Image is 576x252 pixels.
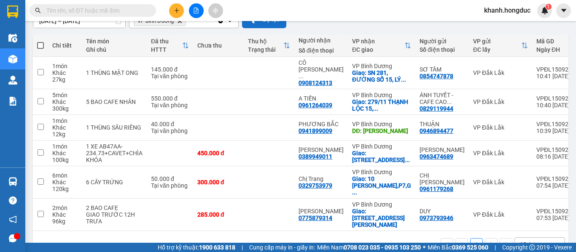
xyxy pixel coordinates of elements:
span: 1 [547,4,550,10]
div: VP Bình Dương [352,169,411,175]
span: search [35,8,41,13]
button: caret-down [556,3,571,18]
div: Khác [52,179,78,186]
img: warehouse-icon [8,177,17,186]
div: 0963474689 [420,153,453,160]
img: logo-vxr [7,5,18,18]
span: Cung cấp máy in - giấy in: [249,243,315,252]
div: CHỊ TRÚC [420,172,465,186]
div: 285.000 đ [197,211,240,218]
span: ... [405,157,410,163]
div: 6 CÂY TRỨNG [86,179,143,186]
div: 0961264039 [299,102,332,109]
div: 550.000 đ [151,95,189,102]
div: SƠ TÂM [420,66,465,73]
div: Giao: 41 PHẠM HÙNG,P9,Q8 [352,208,411,228]
div: 1 món [52,117,78,124]
th: Toggle SortBy [469,34,532,57]
div: 145.000 đ [151,66,189,73]
div: Đã thu [151,38,182,45]
img: solution-icon [8,97,17,106]
div: VP Bình Dương [352,121,411,127]
span: ... [352,189,357,196]
div: 0946894477 [420,127,453,134]
div: Giao: 10 PHẠM HUY THÔNG,P7,GÒ VẤP [352,175,411,196]
span: copyright [529,244,535,250]
div: VP Bình Dương [352,201,411,208]
sup: 1 [546,4,552,10]
span: ⚪️ [423,246,425,249]
span: ... [373,105,378,112]
div: Chưa thu [197,42,240,49]
strong: 0708 023 035 - 0935 103 250 [344,244,421,251]
div: 300.000 đ [197,179,240,186]
th: Toggle SortBy [348,34,415,57]
div: 2 BAO CAFE [86,204,143,211]
img: warehouse-icon [8,34,17,42]
div: VP Đắk Lắk [473,124,528,131]
span: plus [174,8,180,13]
span: ... [401,76,406,83]
div: Khác [52,211,78,218]
div: Người gửi [420,38,465,45]
span: ... [299,73,304,80]
span: Miền Bắc [428,243,488,252]
div: PHƯƠNG BẮC [299,121,344,127]
div: 0329753979 [299,182,332,189]
div: ĐC lấy [473,46,521,53]
div: 120 kg [52,186,78,192]
div: Tại văn phòng [151,182,189,189]
div: 0941899009 [299,127,332,134]
div: 0829119944 [420,105,453,112]
div: ANH HƯNG [299,208,344,215]
div: 0854747878 [420,73,453,80]
div: HTTT [151,46,182,53]
div: 1 THÙNG SẦU RIÊNG [86,124,143,131]
div: THUẬN [420,121,465,127]
img: icon-new-feature [541,7,549,14]
div: 0973793946 [420,215,453,221]
span: question-circle [9,196,17,204]
div: VP nhận [352,38,404,45]
div: Khác [52,150,78,157]
div: 5 BAO CAFE NHÂN [86,98,143,105]
div: 300 kg [52,105,78,112]
div: GIAO TRƯỚC 12H TRƯA [86,211,143,225]
div: VP Bình Dương [352,143,411,150]
button: file-add [189,3,204,18]
div: 6 món [52,172,78,179]
div: Tên món [86,38,143,45]
div: 0908124313 [299,80,332,86]
span: notification [9,215,17,223]
span: file-add [193,8,199,13]
div: DUY [420,208,465,215]
div: CÔ KIM ANH(BÁC YẾN) [299,59,344,80]
div: 12 kg [52,131,78,138]
div: VP Đắk Lắk [473,150,528,157]
div: 50.000 đ [151,175,189,182]
span: khanh.hongduc [477,5,537,16]
div: Chi tiết [52,42,78,49]
div: DĐ: KHO HỒNG ĐỨC [352,127,411,134]
span: Miền Nam [317,243,421,252]
div: ANH HÙNG [299,146,344,153]
div: VP Đắk Lắk [473,98,528,105]
span: | [242,243,243,252]
div: 27 kg [52,76,78,83]
span: Hỗ trợ kỹ thuật: [158,243,235,252]
div: 0775879314 [299,215,332,221]
div: 40.000 đ [151,121,189,127]
span: caret-down [560,7,568,14]
div: VP Đắk Lắk [473,69,528,76]
span: message [9,234,17,242]
div: Khác [52,69,78,76]
th: Toggle SortBy [244,34,294,57]
div: Chị Trang [299,175,344,182]
strong: 1900 633 818 [199,244,235,251]
button: plus [169,3,184,18]
div: 1 món [52,143,78,150]
div: Giao: 15A ĐƯỜNG 102 LÃ XUÂN OAI,TĂNG NHƠN PHÚ A,THỦ ĐỨC [352,150,411,163]
div: VP Bình Dương [352,63,411,69]
div: Ghi chú [86,46,143,53]
div: Trạng thái [248,46,283,53]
